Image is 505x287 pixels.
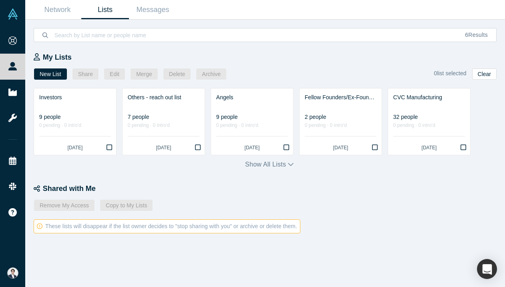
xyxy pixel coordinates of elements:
[34,219,300,233] div: These lists will disappear if the list owner decides to "stop sharing with you" or archive or del...
[34,0,81,19] a: Network
[7,8,18,20] img: Alchemist Vault Logo
[393,144,465,151] div: [DATE]
[123,88,205,155] a: Others - reach out list7 people0 pending · 0 intro'd[DATE]
[368,141,382,155] button: Bookmark
[456,141,470,155] button: Bookmark
[100,200,153,211] button: Copy to My Lists
[131,68,158,80] button: Merge
[216,121,288,130] div: 0 pending · 0 intro'd
[216,93,288,102] div: Angels
[300,88,382,155] a: Fellow Founders/Ex-Founders2 people0 pending · 0 intro'd[DATE]
[465,32,488,38] span: Results
[216,113,288,121] div: 9 people
[128,144,199,151] div: [DATE]
[39,113,111,121] div: 9 people
[72,68,99,80] button: Share
[81,0,129,19] a: Lists
[305,121,376,130] div: 0 pending · 0 intro'd
[305,113,376,121] div: 2 people
[7,267,18,279] img: Eisuke Shimizu's Account
[305,144,376,151] div: [DATE]
[34,200,95,211] button: Remove My Access
[305,93,376,102] div: Fellow Founders/Ex-Founders
[211,88,293,155] a: Angels9 people0 pending · 0 intro'd[DATE]
[39,121,111,130] div: 0 pending · 0 intro'd
[245,160,294,169] button: Show all lists
[128,121,199,130] div: 0 pending · 0 intro'd
[472,68,497,80] button: Clear
[393,93,465,102] div: CVC Manufacturing
[39,144,111,151] div: [DATE]
[393,121,465,130] div: 0 pending · 0 intro'd
[34,183,505,194] div: Shared with Me
[388,88,470,155] a: CVC Manufacturing32 people0 pending · 0 intro'd[DATE]
[279,141,293,155] button: Bookmark
[216,144,288,151] div: [DATE]
[39,93,111,102] div: Investors
[393,113,465,121] div: 32 people
[34,52,505,63] div: My Lists
[54,26,457,44] input: Search by List name or people name
[191,141,205,155] button: Bookmark
[465,32,468,38] span: 6
[34,88,116,155] a: Investors9 people0 pending · 0 intro'd[DATE]
[128,113,199,121] div: 7 people
[196,68,226,80] button: Archive
[129,0,177,19] a: Messages
[104,68,125,80] button: Edit
[34,68,67,80] button: New List
[102,141,116,155] button: Bookmark
[434,70,467,76] span: 0 list selected
[163,68,191,80] button: Delete
[128,93,199,102] div: Others - reach out list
